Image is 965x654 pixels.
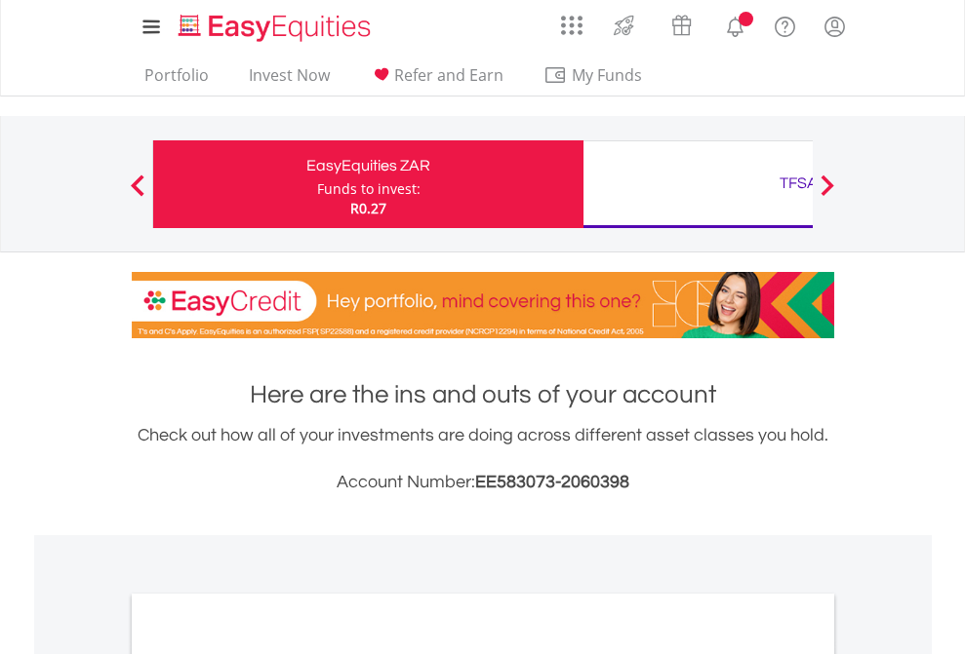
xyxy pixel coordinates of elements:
button: Next [808,184,847,204]
h3: Account Number: [132,469,834,496]
span: Refer and Earn [394,64,503,86]
a: Notifications [710,5,760,44]
div: Funds to invest: [317,179,421,199]
a: My Profile [810,5,860,48]
a: AppsGrid [548,5,595,36]
span: EE583073-2060398 [475,473,629,491]
div: EasyEquities ZAR [165,152,572,179]
span: R0.27 [350,199,386,217]
a: Vouchers [653,5,710,41]
button: Previous [118,184,157,204]
a: Refer and Earn [362,65,511,96]
a: Invest Now [241,65,338,96]
img: grid-menu-icon.svg [561,15,583,36]
img: vouchers-v2.svg [665,10,698,41]
span: My Funds [543,62,671,88]
img: EasyCredit Promotion Banner [132,272,834,338]
a: Home page [171,5,379,44]
img: EasyEquities_Logo.png [175,12,379,44]
div: Check out how all of your investments are doing across different asset classes you hold. [132,422,834,496]
a: Portfolio [137,65,217,96]
a: FAQ's and Support [760,5,810,44]
img: thrive-v2.svg [608,10,640,41]
h1: Here are the ins and outs of your account [132,377,834,412]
